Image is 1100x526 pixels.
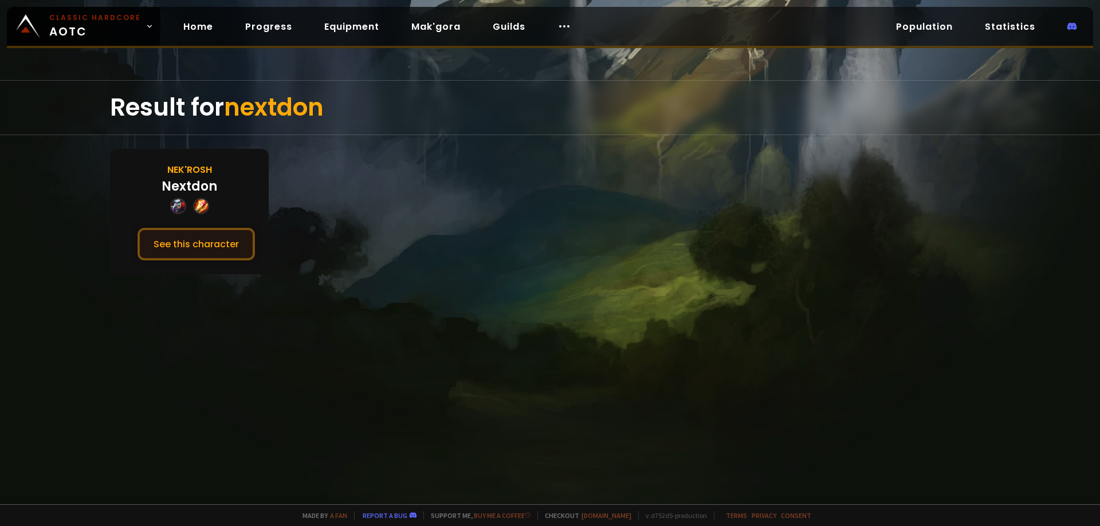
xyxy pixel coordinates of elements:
span: Support me, [423,511,531,520]
span: AOTC [49,13,141,40]
a: Population [887,15,962,38]
a: Terms [726,511,747,520]
span: v. d752d5 - production [638,511,707,520]
div: Nextdon [162,177,217,196]
a: Report a bug [363,511,407,520]
a: Classic HardcoreAOTC [7,7,160,46]
a: Buy me a coffee [474,511,531,520]
span: Checkout [537,511,631,520]
button: See this character [137,228,255,260]
small: Classic Hardcore [49,13,141,23]
span: Made by [296,511,347,520]
a: Mak'gora [402,15,470,38]
a: Consent [781,511,811,520]
a: [DOMAIN_NAME] [582,511,631,520]
a: Privacy [752,511,776,520]
a: Home [174,15,222,38]
a: Statistics [976,15,1044,38]
a: Equipment [315,15,388,38]
div: Nek'Rosh [167,163,212,177]
a: Progress [236,15,301,38]
a: Guilds [484,15,535,38]
a: a fan [330,511,347,520]
span: nextdon [224,90,324,124]
div: Result for [110,81,990,135]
